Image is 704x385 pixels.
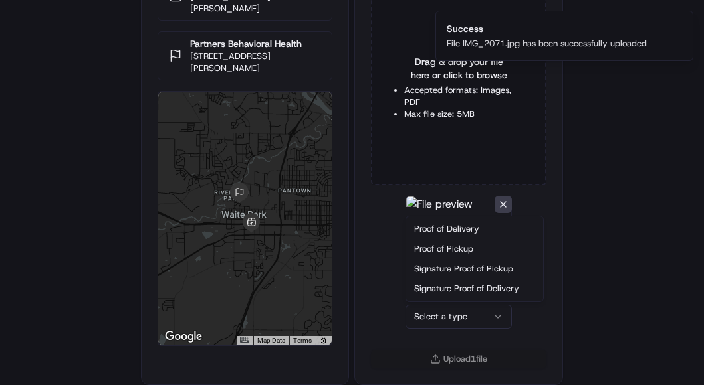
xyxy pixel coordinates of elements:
[447,22,647,35] div: Success
[414,263,513,275] span: Signature Proof of Pickup
[414,223,479,235] span: Proof of Delivery
[414,243,473,255] span: Proof of Pickup
[447,38,647,50] div: File IMG_2071.jpg has been successfully uploaded
[414,283,519,295] span: Signature Proof of Delivery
